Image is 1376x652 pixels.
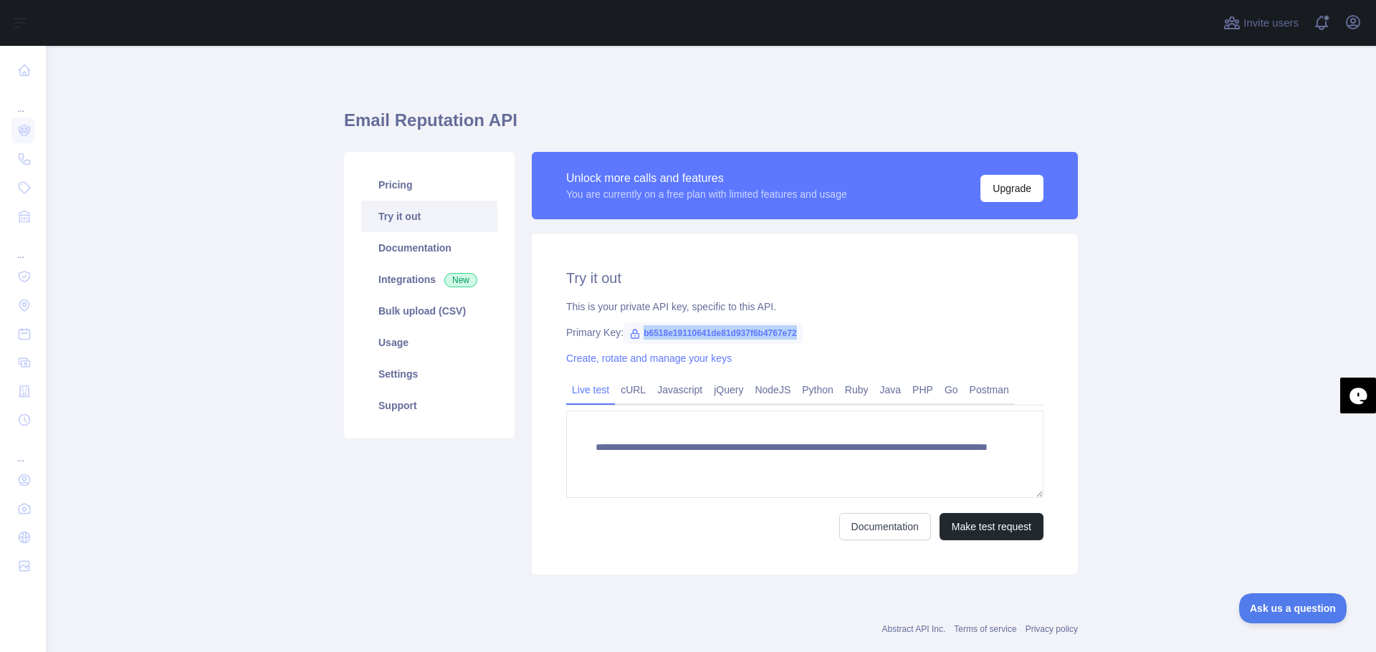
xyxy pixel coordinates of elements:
[1239,593,1347,623] iframe: Toggle Customer Support
[940,513,1043,540] button: Make test request
[444,273,477,287] span: New
[874,378,907,401] a: Java
[839,513,931,540] a: Documentation
[566,170,847,187] div: Unlock more calls and features
[954,624,1016,634] a: Terms of service
[361,327,497,358] a: Usage
[566,353,732,364] a: Create, rotate and manage your keys
[11,86,34,115] div: ...
[980,175,1043,202] button: Upgrade
[1220,11,1301,34] button: Invite users
[839,378,874,401] a: Ruby
[566,187,847,201] div: You are currently on a free plan with limited features and usage
[907,378,939,401] a: PHP
[11,436,34,464] div: ...
[566,325,1043,340] div: Primary Key:
[566,268,1043,288] h2: Try it out
[361,264,497,295] a: Integrations New
[939,378,964,401] a: Go
[361,358,497,390] a: Settings
[749,378,796,401] a: NodeJS
[1243,15,1299,32] span: Invite users
[964,378,1015,401] a: Postman
[361,232,497,264] a: Documentation
[566,378,615,401] a: Live test
[344,109,1078,143] h1: Email Reputation API
[651,378,708,401] a: Javascript
[361,201,497,232] a: Try it out
[566,299,1043,314] div: This is your private API key, specific to this API.
[708,378,749,401] a: jQuery
[796,378,839,401] a: Python
[11,232,34,261] div: ...
[361,169,497,201] a: Pricing
[361,390,497,421] a: Support
[615,378,651,401] a: cURL
[1026,624,1078,634] a: Privacy policy
[361,295,497,327] a: Bulk upload (CSV)
[882,624,946,634] a: Abstract API Inc.
[623,322,803,344] span: b6518e19110641de81d937f6b4767e72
